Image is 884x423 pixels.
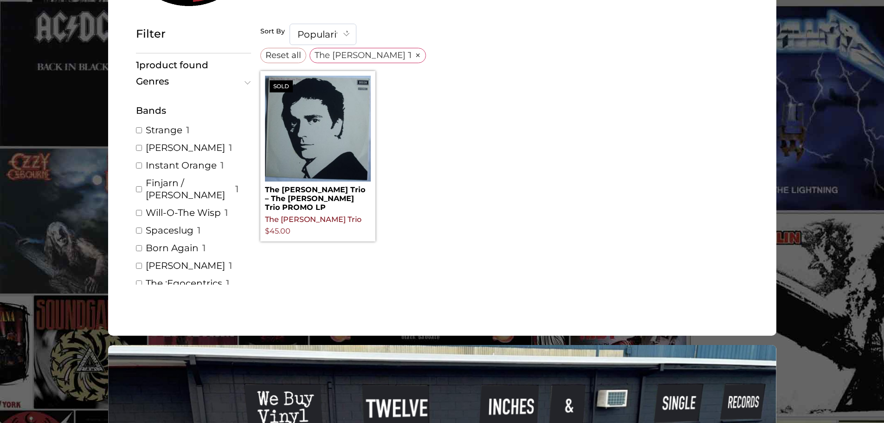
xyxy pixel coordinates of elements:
span: 1 [225,207,228,219]
span: 1 [229,142,232,154]
span: $ [265,227,270,235]
a: SoldThe [PERSON_NAME] Trio – The [PERSON_NAME] Trio PROMO LP [265,76,371,212]
span: 1 [197,224,200,236]
a: Instant Orange [146,159,217,171]
a: The [PERSON_NAME] Trio× [310,48,426,63]
span: 1 [235,183,239,195]
h5: Filter [136,27,251,41]
p: product found [136,58,251,72]
div: Bands [136,104,251,117]
span: Popularity [290,24,356,45]
bdi: 45.00 [265,227,290,235]
h2: The [PERSON_NAME] Trio – The [PERSON_NAME] Trio PROMO LP [265,182,371,212]
a: Reset all [260,48,306,63]
span: × [415,51,421,59]
span: 1 [220,159,224,171]
a: Strange [146,124,182,136]
a: Finjarn / [PERSON_NAME] [146,177,232,201]
a: The [PERSON_NAME] Trio [265,215,361,224]
span: 1 [136,59,139,71]
span: The [PERSON_NAME] Trio [315,49,411,61]
span: Reset all [265,49,301,61]
a: The :Egocentrics [146,277,222,289]
span: 1 [226,277,229,289]
span: 1 [202,242,206,254]
span: 1 [229,260,232,272]
a: Spaceslug [146,224,194,236]
a: [PERSON_NAME] [146,142,225,154]
span: 1 [186,124,189,136]
span: Genres [136,77,247,86]
button: Genres [136,77,251,86]
a: Born Again [146,242,199,254]
a: Will-O-The Wisp [146,207,221,219]
a: [PERSON_NAME] [146,260,225,272]
h5: Sort By [260,27,285,36]
img: The Dudley Moore Trio - The Dudley Moore Trio PROMO LP [265,76,371,182]
span: Sold [270,80,293,92]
